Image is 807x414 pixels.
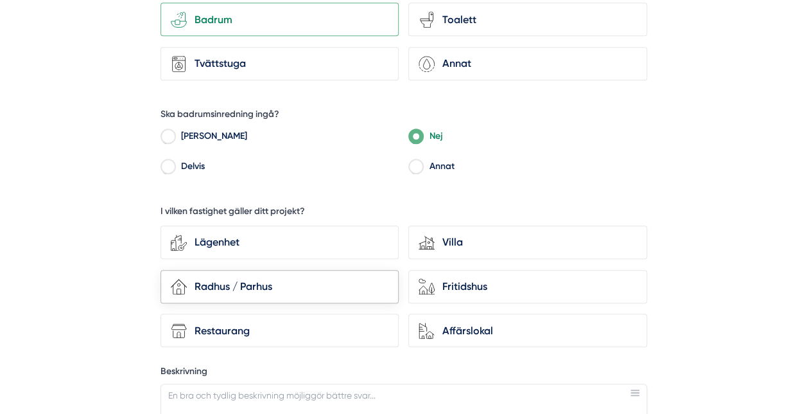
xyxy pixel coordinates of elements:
label: Nej [423,129,647,148]
input: Annat [408,163,423,174]
input: Nej [408,132,423,144]
h5: Ska badrumsinredning ingå? [161,108,279,124]
input: Ja [161,132,175,144]
input: Delvis [161,163,175,174]
h5: I vilken fastighet gäller ditt projekt? [161,205,305,221]
label: Delvis [175,158,399,177]
label: [PERSON_NAME] [175,129,399,148]
label: Beskrivning [161,365,647,381]
label: Annat [423,158,647,177]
